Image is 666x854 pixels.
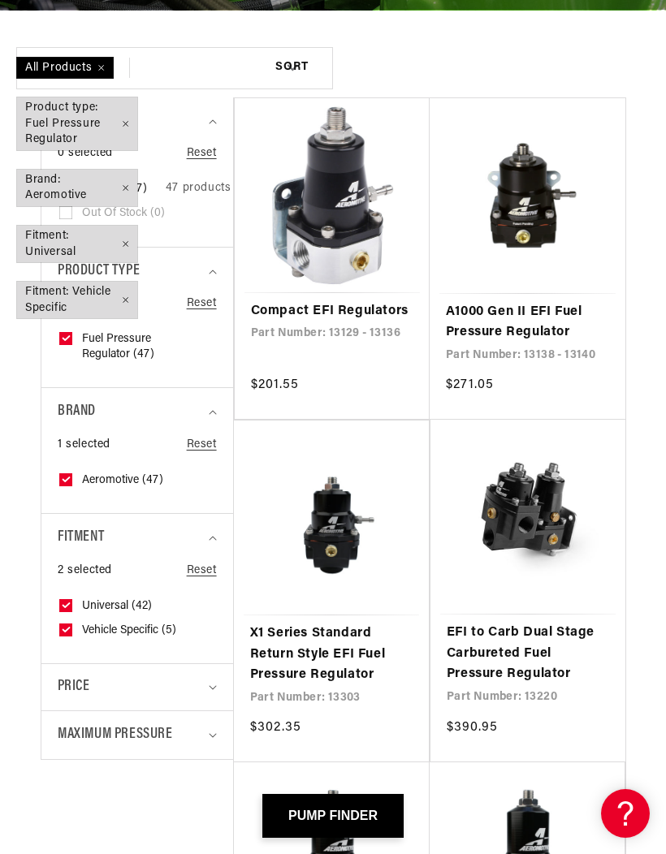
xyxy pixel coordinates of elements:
span: Fuel Pressure Regulator (47) [82,332,189,361]
a: A1000 Gen II EFI Fuel Pressure Regulator [446,302,609,343]
span: Price [58,676,89,698]
a: All Products [7,48,146,88]
summary: Brand (1 selected) [58,388,217,436]
a: Brand: Aeromotive [7,160,147,216]
a: EFI to Carb Dual Stage Carbureted Fuel Pressure Regulator [447,623,609,685]
span: Aeromotive (47) [82,473,163,488]
a: Product type: Fuel Pressure Regulator [7,88,147,160]
span: Brand: Aeromotive [17,170,137,206]
a: X1 Series Standard Return Style EFI Fuel Pressure Regulator [250,623,413,686]
button: PUMP FINDER [262,794,404,838]
span: 47 products [166,182,231,194]
a: Reset [187,436,217,454]
span: Fitment [58,526,104,550]
summary: Maximum Pressure (0 selected) [58,711,217,759]
span: Vehicle Specific (5) [82,623,176,638]
span: Product type: Fuel Pressure Regulator [17,97,137,150]
span: Fitment: Universal [17,226,137,262]
span: 2 selected [58,562,112,580]
summary: Price [58,664,217,710]
a: Compact EFI Regulators [251,301,413,322]
span: Brand [58,400,96,424]
a: Fitment: Universal [7,216,147,272]
summary: Fitment (2 selected) [58,514,217,562]
span: Fitment: Vehicle Specific [17,282,137,318]
a: Fitment: Vehicle Specific [7,272,147,328]
span: Maximum Pressure [58,723,173,747]
span: 1 selected [58,436,110,454]
a: Reset [187,562,217,580]
span: All Products [17,58,113,79]
span: Universal (42) [82,599,152,614]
